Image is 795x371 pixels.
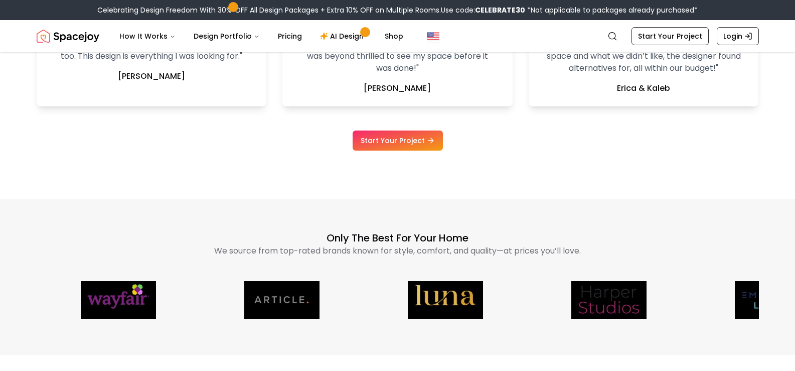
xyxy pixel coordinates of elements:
button: How It Works [111,26,184,46]
a: Start Your Project [353,131,443,151]
a: Login [717,27,759,45]
a: Start Your Project [631,27,709,45]
p: [PERSON_NAME] [49,70,255,82]
p: Erica & Kaleb [541,82,747,94]
span: *Not applicable to packages already purchased* [525,5,698,15]
p: We source from top-rated brands known for style, comfort, and quality—at prices you’ll love. [141,245,655,257]
p: Only the Best for Your Home [37,231,759,245]
a: AI Design [312,26,375,46]
nav: Global [37,20,759,52]
a: Shop [377,26,411,46]
div: Celebrating Design Freedom With 30% OFF All Design Packages + Extra 10% OFF on Multiple Rooms. [97,5,698,15]
span: Use code: [441,5,525,15]
img: Harper Studios logo [557,281,632,319]
img: United States [427,30,439,42]
img: Spacejoy Logo [37,26,99,46]
a: Pricing [270,26,310,46]
button: Design Portfolio [186,26,268,46]
a: Spacejoy [37,26,99,46]
img: Wayfair logo [66,281,141,319]
b: CELEBRATE30 [475,5,525,15]
nav: Main [111,26,411,46]
img: Luna & Luxe logo [393,281,468,319]
p: [PERSON_NAME] [294,82,501,94]
img: Article logo [230,281,305,319]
